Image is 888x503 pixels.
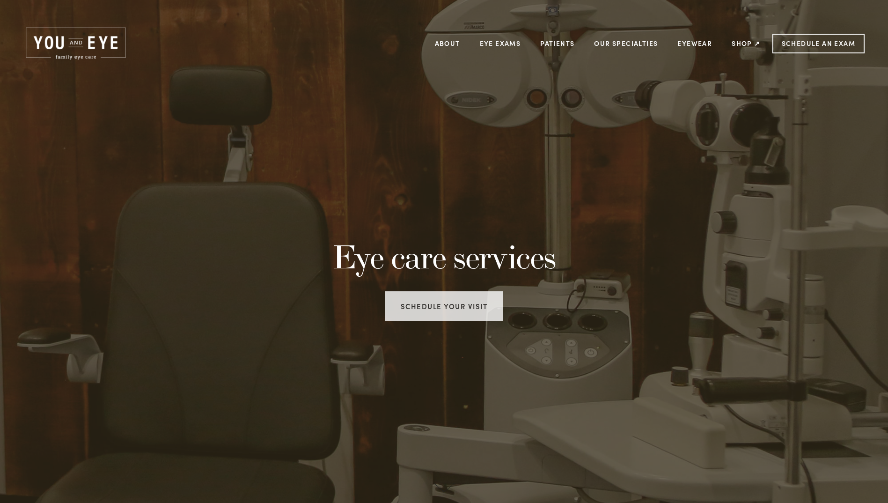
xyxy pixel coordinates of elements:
[772,34,865,53] a: Schedule an Exam
[540,36,574,51] a: Patients
[480,36,521,51] a: Eye Exams
[23,26,128,61] img: Rochester, MN | You and Eye | Family Eye Care
[385,291,504,321] a: Schedule your visit
[435,36,460,51] a: About
[594,39,658,48] a: Our Specialties
[732,36,760,51] a: Shop ↗
[188,238,700,276] h1: Eye care services
[677,36,712,51] a: Eyewear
